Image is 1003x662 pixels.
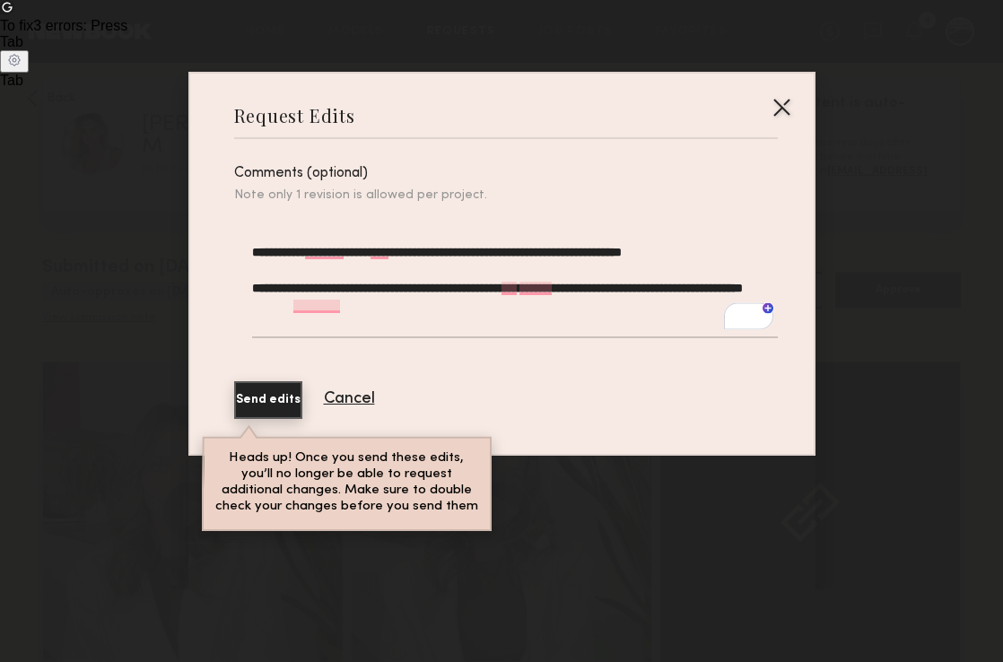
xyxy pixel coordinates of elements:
button: Cancel [324,391,375,407]
p: Heads up! Once you send these edits, you’ll no longer be able to request additional changes. Make... [215,449,478,514]
div: Request Edits [234,103,355,127]
div: Comments (optional) [234,166,778,181]
div: Note only 1 revision is allowed per project. [234,188,778,204]
button: Send edits [234,381,302,419]
textarea: To enrich screen reader interactions, please activate Accessibility in Grammarly extension settings [252,243,777,338]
